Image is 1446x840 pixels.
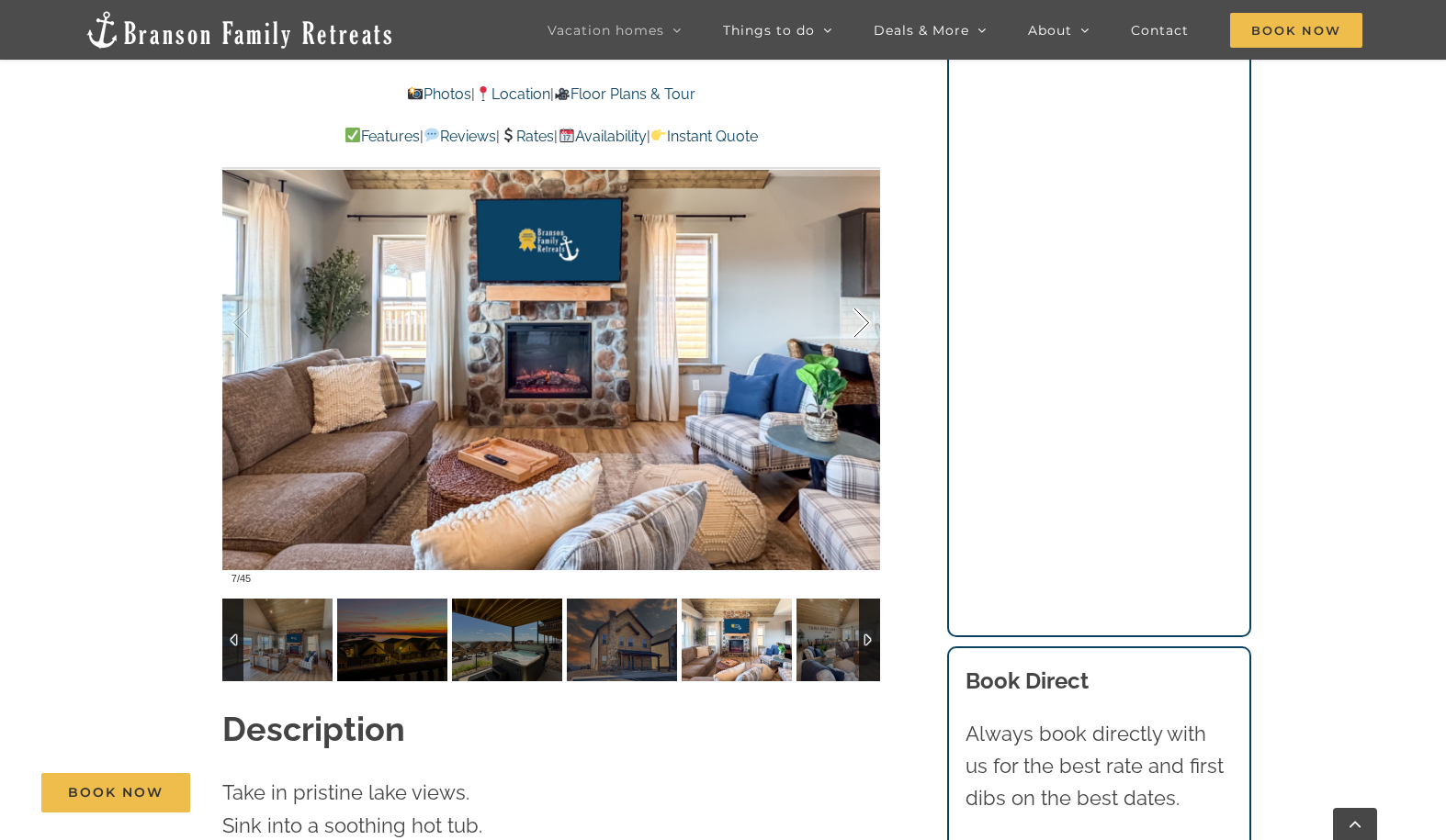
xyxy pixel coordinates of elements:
a: Floor Plans & Tour [554,85,695,103]
p: | | [222,83,880,106]
span: Deals & More [874,24,969,37]
img: 📆 [559,128,574,142]
img: 🎥 [555,86,570,101]
b: Book Direct [966,667,1089,694]
img: 📍 [476,86,491,101]
img: Dreamweaver-Cabin-Table-Rock-Lake-2020-scaled.jpg-nggid043203-ngg0dyn-120x90-00f0w010c011r110f110... [452,599,562,681]
span: Contact [1131,24,1189,37]
img: Dreamweaver-Cabin-at-Table-Rock-Lake-1008-scaled.jpg-nggid042881-ngg0dyn-120x90-00f0w010c011r110f... [796,599,907,681]
img: ✅ [345,128,360,142]
a: Photos [406,85,470,103]
img: 📸 [408,86,423,101]
img: 👉 [651,128,666,142]
span: Book Now [68,785,164,801]
a: Instant Quote [650,128,758,145]
a: Availability [558,128,646,145]
a: Features [345,128,420,145]
a: Reviews [424,128,496,145]
span: Vacation homes [548,24,664,37]
span: Things to do [723,24,815,37]
strong: Description [222,710,405,748]
img: Dreamweaver-cabin-sunset-Table-Rock-Lake-scaled.jpg-nggid042901-ngg0dyn-120x90-00f0w010c011r110f1... [337,599,447,681]
img: 💲 [501,128,515,142]
p: Always book directly with us for the best rate and first dibs on the best dates. [966,718,1234,815]
p: | | | | [222,125,880,149]
span: Book Now [1230,13,1362,48]
a: Book Now [41,773,190,812]
img: Dreamweaver-Cabin-at-Table-Rock-Lake-1004-Edit-scaled.jpg-nggid042883-ngg0dyn-120x90-00f0w010c011... [222,599,333,681]
img: Dreamweaver-Cabin-at-Table-Rock-Lake-1007-Edit-scaled.jpg-nggid042882-ngg0dyn-120x90-00f0w010c011... [682,599,792,681]
a: Location [475,85,550,103]
img: Branson Family Retreats Logo [84,9,395,50]
a: Rates [500,128,554,145]
img: 💬 [424,128,439,142]
img: Dreamweaver-Cabin-at-Table-Rock-Lake-1052-Edit-scaled.jpg-nggid042884-ngg0dyn-120x90-00f0w010c011... [567,599,677,681]
span: About [1028,24,1072,37]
